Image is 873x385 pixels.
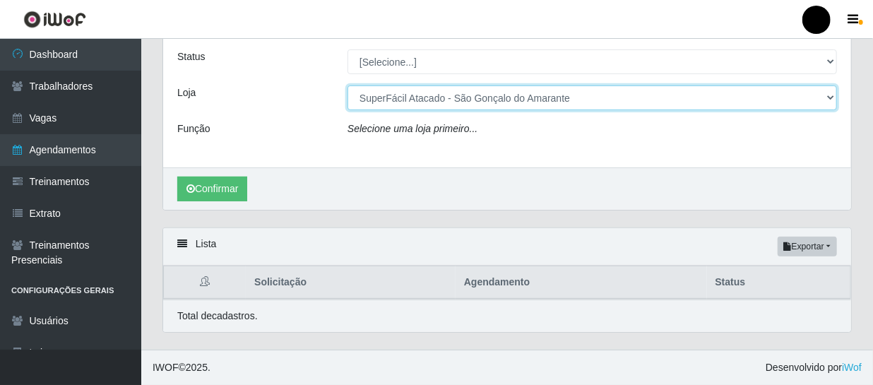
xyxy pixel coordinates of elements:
div: Lista [163,228,851,266]
span: Desenvolvido por [766,360,862,375]
span: IWOF [153,362,179,373]
i: Selecione uma loja primeiro... [348,123,477,134]
span: © 2025 . [153,360,210,375]
label: Status [177,49,206,64]
label: Loja [177,85,196,100]
label: Função [177,122,210,136]
button: Confirmar [177,177,247,201]
th: Solicitação [246,266,456,300]
p: Total de cadastros. [177,309,258,324]
th: Status [707,266,851,300]
a: iWof [842,362,862,373]
th: Agendamento [456,266,707,300]
img: CoreUI Logo [23,11,86,28]
button: Exportar [778,237,837,256]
